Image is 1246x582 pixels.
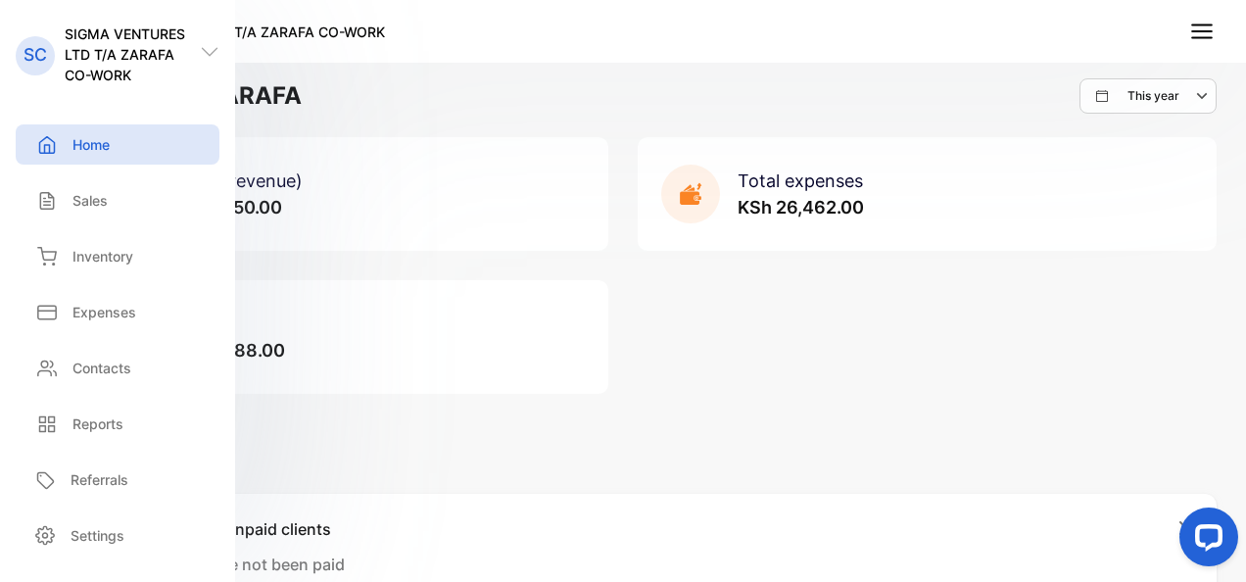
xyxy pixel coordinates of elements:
p: Referrals [71,469,128,490]
p: Home [72,134,110,155]
button: This year [1079,78,1217,114]
iframe: LiveChat chat widget [1164,500,1246,582]
span: KSh 26,462.00 [738,197,864,218]
p: SIGMA VENTURES LTD T/A ZARAFA CO-WORK [65,24,200,85]
p: Reports [72,413,123,434]
span: Total expenses [738,170,863,191]
p: Contacts [72,358,131,378]
p: SC [24,42,47,68]
p: Expenses [72,302,136,322]
p: Sales [72,190,108,211]
p: To-do [29,453,1217,476]
p: Settings [71,525,124,546]
p: Inventory [72,246,133,267]
p: This year [1127,87,1179,105]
